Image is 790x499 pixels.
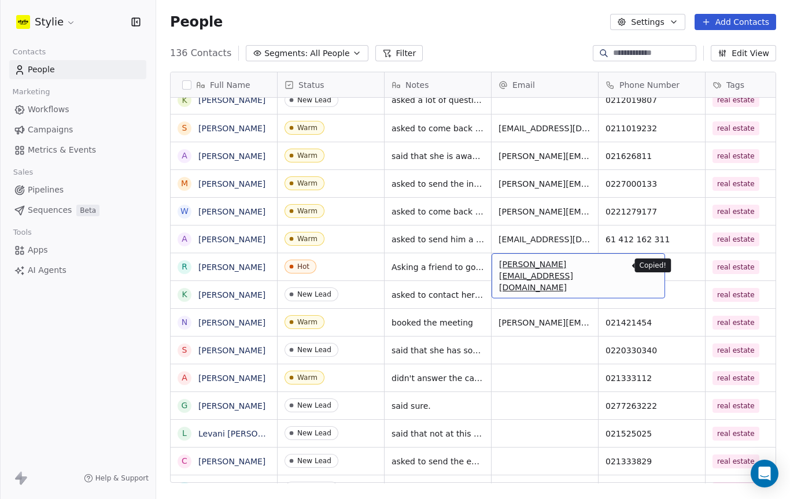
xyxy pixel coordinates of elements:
span: Marketing [8,83,55,101]
span: People [28,64,55,76]
a: [PERSON_NAME] [198,401,265,411]
span: 0227000133 [606,178,698,190]
div: Notes [385,72,491,97]
span: real estate [713,149,759,163]
a: [PERSON_NAME] [198,151,265,161]
span: 136 Contacts [170,46,231,60]
span: real estate [713,454,759,468]
span: Status [298,79,324,91]
button: Edit View [711,45,776,61]
div: M [181,178,188,190]
span: Workflows [28,104,69,116]
a: SequencesBeta [9,201,146,220]
a: [PERSON_NAME] [198,263,265,272]
a: Pipelines [9,180,146,199]
div: R [182,261,187,273]
span: All People [310,47,349,60]
span: [EMAIL_ADDRESS][DOMAIN_NAME] [499,234,591,245]
div: Email [492,72,598,97]
div: Status [278,72,384,97]
span: real estate [713,93,759,107]
span: Phone Number [619,79,680,91]
a: [PERSON_NAME] [198,124,265,133]
div: K [182,94,187,106]
span: asked to come back in Feb [392,123,484,134]
span: Segments: [264,47,308,60]
div: grid [171,98,278,483]
span: booked the meeting [392,317,484,328]
div: C [182,483,187,495]
span: 0211019232 [606,123,698,134]
div: W [180,205,189,217]
div: K [182,289,187,301]
a: AI Agents [9,261,146,280]
a: [PERSON_NAME] [198,179,265,188]
button: Stylie [14,12,78,32]
a: [PERSON_NAME] [198,235,265,244]
span: 0221279177 [606,206,698,217]
a: [PERSON_NAME] [198,457,265,466]
span: asked to come back [DATE] [392,206,484,217]
a: Workflows [9,100,146,119]
div: New Lead [297,429,331,437]
span: Campaigns [28,124,73,136]
div: New Lead [297,457,331,465]
img: stylie-square-yellow.svg [16,15,30,29]
a: Help & Support [84,474,149,483]
span: asked to send him a link [392,234,484,245]
a: Campaigns [9,120,146,139]
div: Hot [297,263,309,271]
span: People [170,13,223,31]
span: real estate [713,399,759,413]
button: Add Contacts [695,14,776,30]
span: Stylie [35,14,64,29]
span: said sure. [392,400,484,412]
span: real estate [713,427,759,441]
span: 61 412 162 311 [606,234,698,245]
div: S [182,122,187,134]
div: Warm [297,318,318,326]
span: 021421454 [606,317,698,328]
span: [PERSON_NAME][EMAIL_ADDRESS][DOMAIN_NAME] [499,258,637,293]
span: 0220330340 [606,345,698,356]
span: [PERSON_NAME][EMAIL_ADDRESS][DOMAIN_NAME] [499,178,591,190]
a: [PERSON_NAME] [198,346,265,355]
span: real estate [713,482,759,496]
div: New Lead [297,401,331,409]
a: [PERSON_NAME] [198,374,265,383]
span: Help & Support [95,474,149,483]
span: real estate [713,177,759,191]
div: New Lead [297,290,331,298]
span: [EMAIL_ADDRESS][DOMAIN_NAME] [499,123,591,134]
span: said will come back to us when he is ready. send him info [392,483,484,495]
div: S [182,344,187,356]
span: [PERSON_NAME][EMAIL_ADDRESS][PERSON_NAME][DOMAIN_NAME] [499,317,591,328]
span: real estate [713,343,759,357]
div: A [182,233,187,245]
div: C [182,455,187,467]
div: Warm [297,374,318,382]
p: Copied! [640,261,667,270]
span: Notes [405,79,429,91]
span: Full Name [210,79,250,91]
span: [PERSON_NAME][EMAIL_ADDRESS][PERSON_NAME][DOMAIN_NAME] [499,206,591,217]
div: New Lead [297,346,331,354]
a: [PERSON_NAME] [198,95,265,105]
span: 021525025 [606,428,698,439]
span: real estate [713,205,759,219]
div: L [182,427,187,439]
div: Warm [297,124,318,132]
div: Warm [297,235,318,243]
span: Beta [76,205,99,216]
span: asked a lot of questions ,said she sorted out [392,94,484,106]
span: AI Agents [28,264,67,276]
div: Open Intercom Messenger [751,460,778,487]
div: Warm [297,151,318,160]
span: Tools [8,224,36,241]
div: G [182,400,188,412]
span: 021333829 [606,456,698,467]
span: [PERSON_NAME][EMAIL_ADDRESS][DOMAIN_NAME] [499,150,591,162]
span: asked to contact her sometime early next year [392,289,484,301]
div: Phone Number [599,72,705,97]
span: 021333112 [606,372,698,384]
